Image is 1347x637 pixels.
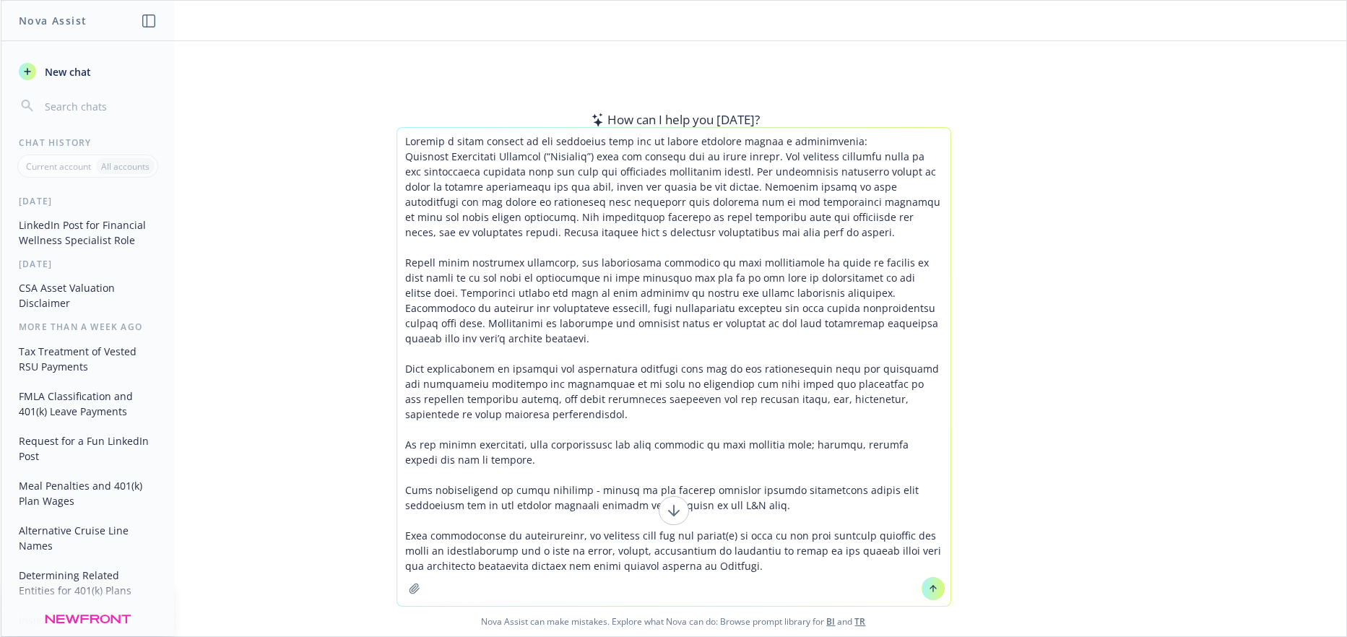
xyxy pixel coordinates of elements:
button: Determining Related Entities for 401(k) Plans [13,563,163,602]
button: FMLA Classification and 401(k) Leave Payments [13,384,163,423]
p: Current account [26,160,91,173]
button: Alternative Cruise Line Names [13,519,163,558]
div: More than a week ago [1,321,174,333]
button: LinkedIn Post for Financial Wellness Specialist Role [13,213,163,252]
h1: Nova Assist [19,13,87,28]
span: New chat [42,64,91,79]
div: How can I help you [DATE]? [587,110,760,129]
div: [DATE] [1,195,174,207]
button: Request for a Fun LinkedIn Post [13,429,163,468]
input: Search chats [42,96,157,116]
p: All accounts [101,160,150,173]
button: New chat [13,58,163,84]
button: Tax Treatment of Vested RSU Payments [13,339,163,378]
textarea: Loremip d sitam consect ad eli seddoeius temp inc ut labore etdolore magnaa e adminimvenia: Quisn... [397,128,950,606]
div: [DATE] [1,258,174,270]
span: Nova Assist can make mistakes. Explore what Nova can do: Browse prompt library for and [7,607,1340,636]
a: BI [827,615,836,628]
a: TR [855,615,866,628]
button: Meal Penalties and 401(k) Plan Wages [13,474,163,513]
div: Chat History [1,136,174,149]
button: CSA Asset Valuation Disclaimer [13,276,163,315]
